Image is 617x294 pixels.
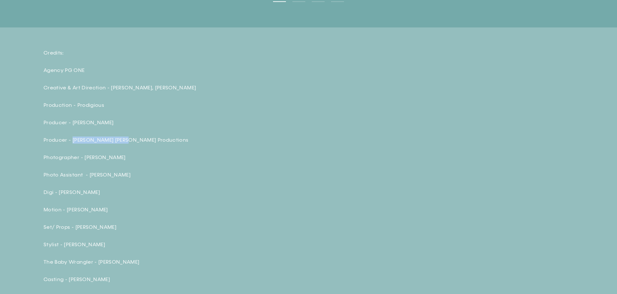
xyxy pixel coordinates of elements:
[44,189,269,196] p: Digi - [PERSON_NAME]
[44,154,269,161] p: Photographer - [PERSON_NAME]
[331,1,344,2] button: 4
[292,1,305,2] button: 2
[44,119,269,126] p: Producer - [PERSON_NAME]
[44,224,269,231] p: Set/ Props - [PERSON_NAME]
[44,137,269,144] p: Producer - [PERSON_NAME] [PERSON_NAME] Productions
[44,102,269,109] p: Production - Prodigious
[44,67,269,74] p: Agency PG ONE
[44,241,269,248] p: Stylist - [PERSON_NAME]
[312,1,325,2] button: 3
[44,259,269,266] p: The Baby Wrangler - [PERSON_NAME]
[44,84,269,91] p: Creative & Art Direction - [PERSON_NAME], [PERSON_NAME]
[273,1,286,2] button: 1
[44,206,269,213] p: Motion - [PERSON_NAME]
[44,276,269,283] p: Casting - [PERSON_NAME]
[44,171,269,178] p: Photo Assistant - [PERSON_NAME]
[44,49,269,56] p: Credits:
